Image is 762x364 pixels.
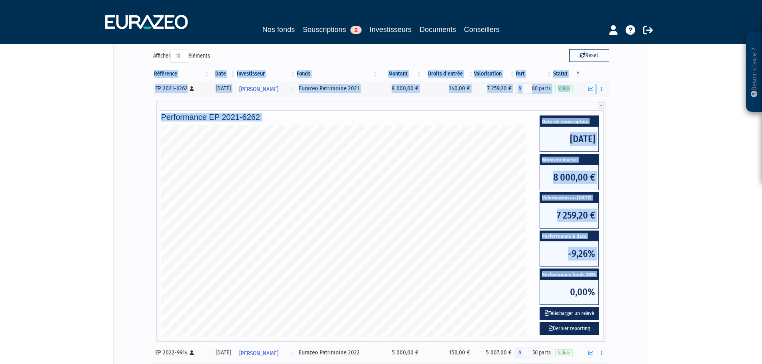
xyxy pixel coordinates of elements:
span: -9,26% [540,241,598,266]
i: [Français] Personne physique [190,86,194,91]
span: [PERSON_NAME] [239,346,278,361]
div: Eurazeo Patrimoine 2021 [299,84,376,93]
th: Fonds: activer pour trier la colonne par ordre croissant [296,67,378,81]
img: 1732889491-logotype_eurazeo_blanc_rvb.png [105,15,188,29]
span: 8 000,00 € [540,165,598,190]
button: Télécharger un relevé [540,307,599,320]
th: Référence : activer pour trier la colonne par ordre croissant [153,67,210,81]
span: [PERSON_NAME] [239,82,278,97]
i: Voir l'investisseur [290,346,293,361]
a: Documents [420,24,456,35]
td: 5 007,00 € [474,345,516,361]
span: Valide [555,85,573,93]
a: Investisseurs [370,24,412,36]
span: 50 parts [524,348,552,358]
select: Afficheréléments [170,49,188,63]
i: [Français] Personne physique [190,350,194,355]
th: Date: activer pour trier la colonne par ordre croissant [210,67,236,81]
th: Statut : activer pour trier la colonne par ordre d&eacute;croissant [552,67,581,81]
th: Valorisation: activer pour trier la colonne par ordre croissant [474,67,516,81]
span: 0,00% [540,280,598,304]
span: Valorisation au [DATE] [540,193,598,203]
h4: Performance EP 2021-6262 [161,113,601,121]
span: A [516,84,524,94]
th: Part: activer pour trier la colonne par ordre croissant [516,67,552,81]
div: A - Eurazeo Patrimoine 2022 [516,348,552,358]
span: A [516,348,524,358]
span: Valide [555,349,573,357]
p: Besoin d'aide ? [750,36,759,108]
span: Performance à date [540,231,598,242]
div: EP 2022-9914 [155,348,208,357]
span: Performance fonds 2025 [540,269,598,280]
a: Dernier reporting [540,322,599,335]
td: 240,00 € [422,81,474,97]
a: [PERSON_NAME] [236,345,296,361]
td: 7 259,20 € [474,81,516,97]
span: [DATE] [540,127,598,151]
div: A - Eurazeo Patrimoine 2021 [516,84,552,94]
td: 8 000,00 € [379,81,422,97]
span: Montant investi [540,154,598,165]
th: Droits d'entrée: activer pour trier la colonne par ordre croissant [422,67,474,81]
div: [DATE] [213,84,233,93]
div: [DATE] [213,348,233,357]
a: Conseillers [464,24,500,35]
a: Souscriptions2 [303,24,362,35]
span: Date de souscription [540,116,598,127]
div: EP 2021-6262 [155,84,208,93]
th: Investisseur: activer pour trier la colonne par ordre croissant [236,67,296,81]
span: 2 [350,26,362,34]
a: [PERSON_NAME] [236,81,296,97]
th: Montant: activer pour trier la colonne par ordre croissant [379,67,422,81]
a: Nos fonds [262,24,295,35]
div: Eurazeo Patrimoine 2022 [299,348,376,357]
td: 150,00 € [422,345,474,361]
i: Voir l'investisseur [290,82,293,97]
span: 7 259,20 € [540,203,598,228]
button: Reset [569,49,609,62]
span: 80 parts [524,84,552,94]
td: 5 000,00 € [379,345,422,361]
label: Afficher éléments [153,49,210,63]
